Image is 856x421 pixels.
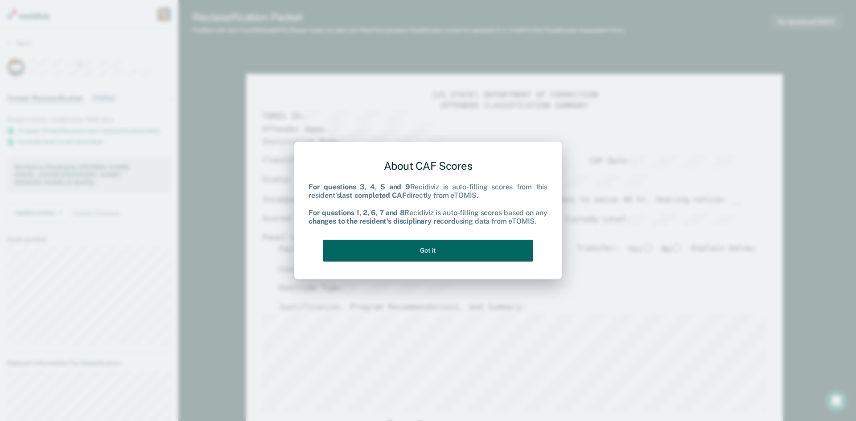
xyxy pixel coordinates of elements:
[340,192,406,200] b: last completed CAF
[309,217,456,225] b: changes to the resident's disciplinary record
[323,240,533,262] button: Got it
[309,208,404,217] b: For questions 1, 2, 6, 7 and 8
[309,183,547,226] div: Recidiviz is auto-filling scores from this resident's directly from eTOMIS. Recidiviz is auto-fil...
[309,183,410,192] b: For questions 3, 4, 5 and 9
[309,152,547,180] div: About CAF Scores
